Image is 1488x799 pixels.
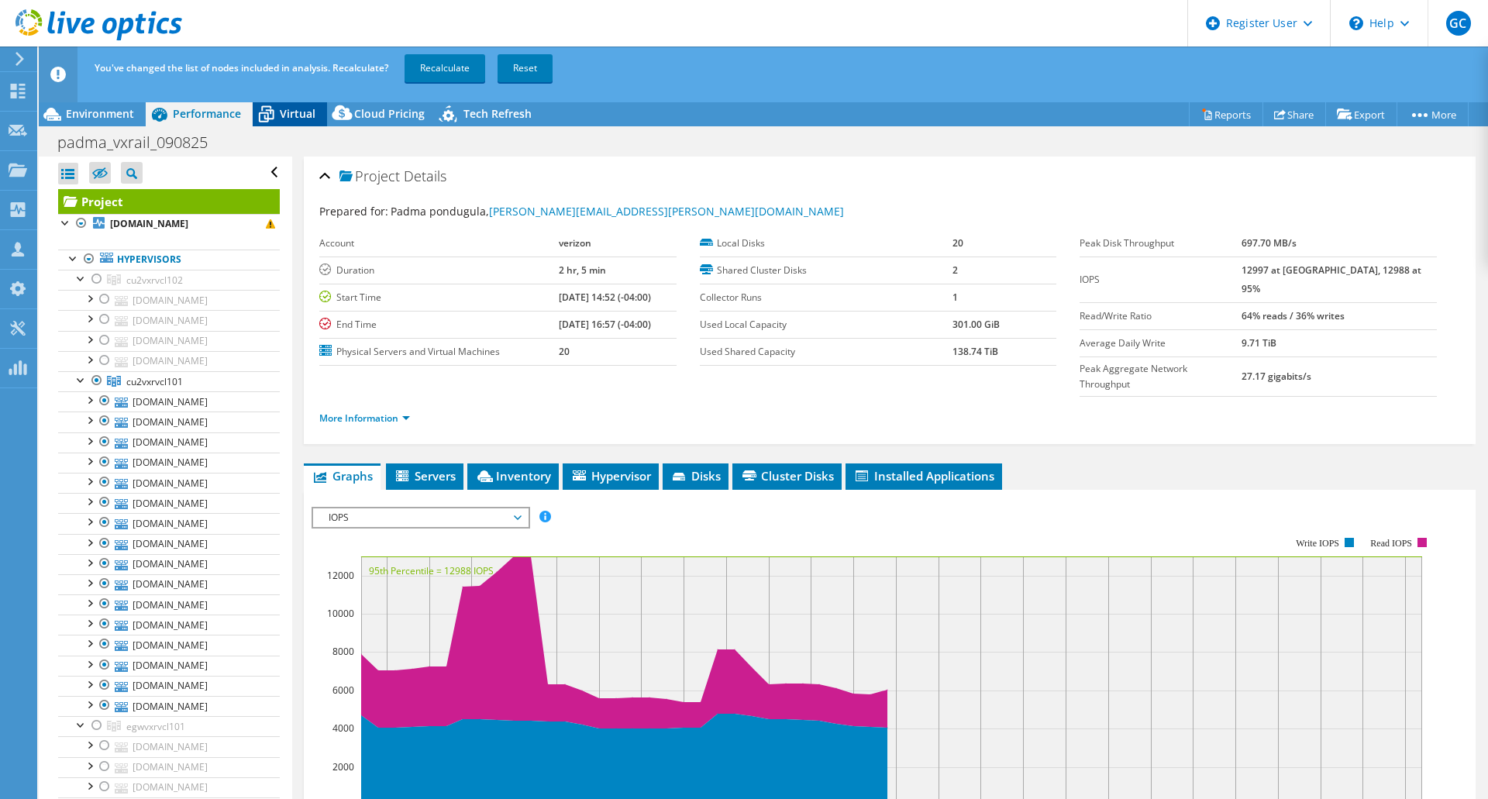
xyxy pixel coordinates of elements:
a: [DOMAIN_NAME] [58,757,280,777]
a: [DOMAIN_NAME] [58,554,280,574]
label: Duration [319,263,559,278]
label: IOPS [1080,272,1242,288]
a: cu2vxrvcl102 [58,270,280,290]
a: [DOMAIN_NAME] [58,656,280,676]
a: Reset [498,54,553,82]
a: [DOMAIN_NAME] [58,594,280,615]
span: cu2vxrvcl102 [126,274,183,287]
text: Read IOPS [1371,538,1413,549]
a: [DOMAIN_NAME] [58,391,280,412]
span: Cloud Pricing [354,106,425,121]
text: 8000 [332,645,354,658]
a: [DOMAIN_NAME] [58,676,280,696]
span: Performance [173,106,241,121]
a: [DOMAIN_NAME] [58,290,280,310]
a: [DOMAIN_NAME] [58,493,280,513]
label: Read/Write Ratio [1080,308,1242,324]
b: 64% reads / 36% writes [1242,309,1345,322]
a: cu2vxrvcl101 [58,371,280,391]
span: Cluster Disks [740,468,834,484]
b: 2 hr, 5 min [559,263,606,277]
span: Padma pondugula, [391,204,844,219]
a: [DOMAIN_NAME] [58,736,280,756]
b: 27.17 gigabits/s [1242,370,1311,383]
h1: padma_vxrail_090825 [50,134,232,151]
a: [DOMAIN_NAME] [58,696,280,716]
text: Write IOPS [1296,538,1339,549]
a: [DOMAIN_NAME] [58,635,280,655]
text: 95th Percentile = 12988 IOPS [369,564,494,577]
span: Details [404,167,446,185]
label: Shared Cluster Disks [700,263,952,278]
a: [DOMAIN_NAME] [58,331,280,351]
span: Project [339,169,400,184]
a: [DOMAIN_NAME] [58,473,280,493]
b: [DATE] 14:52 (-04:00) [559,291,651,304]
a: [DOMAIN_NAME] [58,777,280,797]
label: Start Time [319,290,559,305]
a: [DOMAIN_NAME] [58,310,280,330]
span: Environment [66,106,134,121]
label: Peak Disk Throughput [1080,236,1242,251]
span: Disks [670,468,721,484]
label: Used Shared Capacity [700,344,952,360]
a: Project [58,189,280,214]
label: Average Daily Write [1080,336,1242,351]
b: 301.00 GiB [952,318,1000,331]
a: [PERSON_NAME][EMAIL_ADDRESS][PERSON_NAME][DOMAIN_NAME] [489,204,844,219]
a: Hypervisors [58,250,280,270]
b: 12997 at [GEOGRAPHIC_DATA], 12988 at 95% [1242,263,1421,295]
a: egwvxrvcl101 [58,716,280,736]
text: 6000 [332,684,354,697]
text: 12000 [327,569,354,582]
text: 4000 [332,722,354,735]
span: IOPS [321,508,520,527]
label: Prepared for: [319,204,388,219]
span: Installed Applications [853,468,994,484]
b: 2 [952,263,958,277]
a: More Information [319,412,410,425]
label: Used Local Capacity [700,317,952,332]
a: Reports [1189,102,1263,126]
a: [DOMAIN_NAME] [58,351,280,371]
a: [DOMAIN_NAME] [58,214,280,234]
label: Local Disks [700,236,952,251]
span: cu2vxrvcl101 [126,375,183,388]
a: [DOMAIN_NAME] [58,513,280,533]
svg: \n [1349,16,1363,30]
b: verizon [559,236,591,250]
b: 20 [559,345,570,358]
b: [DATE] 16:57 (-04:00) [559,318,651,331]
span: Tech Refresh [463,106,532,121]
span: Virtual [280,106,315,121]
a: More [1397,102,1469,126]
label: Physical Servers and Virtual Machines [319,344,559,360]
span: Hypervisor [570,468,651,484]
b: 1 [952,291,958,304]
b: 20 [952,236,963,250]
span: You've changed the list of nodes included in analysis. Recalculate? [95,61,388,74]
a: [DOMAIN_NAME] [58,615,280,635]
label: Collector Runs [700,290,952,305]
span: Graphs [312,468,373,484]
a: [DOMAIN_NAME] [58,412,280,432]
label: End Time [319,317,559,332]
a: [DOMAIN_NAME] [58,453,280,473]
a: Export [1325,102,1397,126]
span: egwvxrvcl101 [126,720,185,733]
a: [DOMAIN_NAME] [58,534,280,554]
a: [DOMAIN_NAME] [58,574,280,594]
label: Peak Aggregate Network Throughput [1080,361,1242,392]
text: 10000 [327,607,354,620]
span: GC [1446,11,1471,36]
label: Account [319,236,559,251]
a: Share [1262,102,1326,126]
b: 9.71 TiB [1242,336,1276,350]
b: 697.70 MB/s [1242,236,1297,250]
a: Recalculate [405,54,485,82]
span: Servers [394,468,456,484]
span: Inventory [475,468,551,484]
text: 2000 [332,760,354,773]
b: 138.74 TiB [952,345,998,358]
b: [DOMAIN_NAME] [110,217,188,230]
